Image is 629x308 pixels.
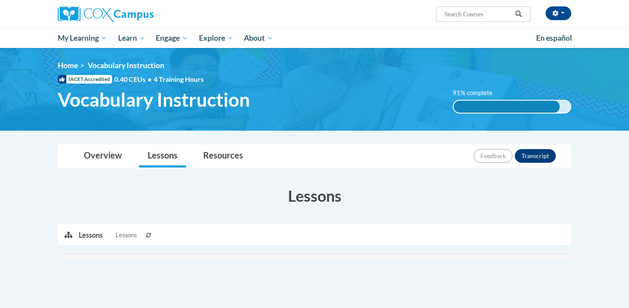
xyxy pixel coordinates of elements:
[116,230,137,240] span: Lessons
[139,145,186,167] a: Lessons
[58,185,571,206] h3: Lessons
[150,28,193,48] a: Engage
[453,88,502,98] label: 91% complete
[536,33,572,42] span: En español
[244,33,273,43] span: About
[531,29,578,47] a: En español
[58,33,107,43] span: My Learning
[45,28,584,48] div: Main menu
[79,230,103,240] p: Lessons
[88,61,164,70] span: Vocabulary Instruction
[156,33,188,43] span: Engage
[118,33,145,43] span: Learn
[58,75,112,84] span: IACET Accredited
[512,9,525,19] button: Search
[239,28,279,48] a: About
[154,75,204,83] span: 4 Training Hours
[193,28,239,48] a: Explore
[58,6,154,22] img: Cox Campus
[454,101,560,113] div: 91% complete
[75,145,131,167] a: Overview
[58,88,250,111] span: Vocabulary Instruction
[148,75,151,83] span: •
[546,6,571,20] button: Account Settings
[195,145,252,167] a: Resources
[52,28,113,48] a: My Learning
[199,33,233,43] span: Explore
[113,28,151,48] a: Learn
[58,6,220,22] a: Cox Campus
[474,149,513,163] button: Feedback
[515,149,556,163] button: Transcript
[114,75,154,84] span: 0.40 CEUs
[58,61,78,70] a: Home
[444,9,512,19] input: Search Courses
